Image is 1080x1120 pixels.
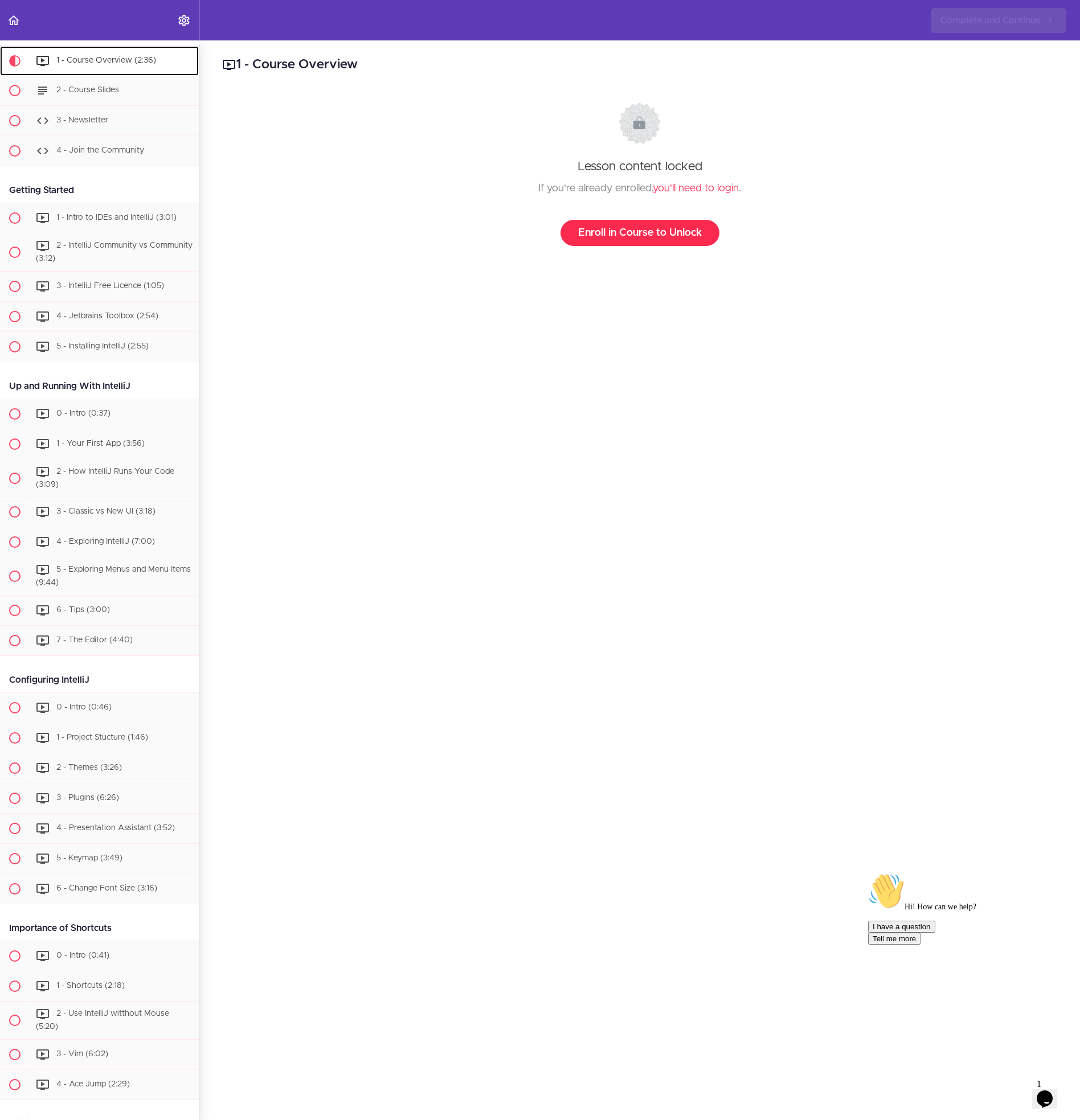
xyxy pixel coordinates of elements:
div: Lesson content locked [233,102,1046,246]
button: Tell me more [5,64,57,76]
span: 0 - Intro (0:46) [56,703,112,711]
span: 5 - Exploring Menus and Menu Items (9:44) [36,566,191,587]
iframe: chat widget [1032,1074,1069,1109]
span: 3 - Newsletter [56,116,108,124]
svg: Back to course curriculum [7,14,21,27]
span: 4 - Jetbrains Toolbox (2:54) [56,312,158,320]
span: 0 - Intro (0:41) [56,951,109,959]
span: 3 - Vim (6:02) [56,1050,108,1058]
span: 1 - Shortcuts (2:18) [56,982,125,990]
span: 2 - Course Slides [56,86,119,94]
a: Enroll in Course to Unlock [561,220,719,246]
span: 6 - Tips (3:00) [56,606,110,614]
span: Hi! How can we help? [5,34,113,43]
div: 👋Hi! How can we help?I have a questionTell me more [5,5,210,76]
span: 4 - Ace Jump (2:29) [56,1080,130,1088]
span: 3 - Classic vs New UI (3:18) [56,508,156,516]
h2: 1 - Course Overview [222,55,1057,75]
span: 1 - Project Stucture (1:46) [56,733,148,741]
span: 4 - Exploring IntelliJ (7:00) [56,538,155,546]
span: 3 - IntelliJ Free Licence (1:05) [56,282,164,290]
iframe: chat widget [864,868,1069,1069]
span: Complete and Continue [940,14,1041,27]
img: :wave: [5,5,41,41]
span: 2 - IntelliJ Community vs Community (3:12) [36,241,193,262]
span: 6 - Change Font Size (3:16) [56,884,157,892]
span: 4 - Presentation Assistant (3:52) [56,824,175,832]
span: 7 - The Editor (4:40) [56,636,133,644]
span: 2 - How IntelliJ Runs Your Code (3:09) [36,467,174,489]
span: 1 - Intro to IDEs and IntelliJ (3:01) [56,214,177,221]
a: you'll need to login [653,183,739,194]
span: 5 - Keymap (3:49) [56,854,122,862]
span: 2 - Use IntelliJ witthout Mouse (5:20) [36,1010,169,1031]
span: 5 - Installing IntelliJ (2:55) [56,342,149,350]
div: If you're already enrolled, . [233,180,1046,197]
span: 1 - Your First App (3:56) [56,440,145,448]
span: 1 - Course Overview (2:36) [56,56,156,64]
span: 2 - Themes (3:26) [56,764,122,772]
button: I have a question [5,52,72,64]
a: Complete and Continue [931,8,1066,33]
span: 0 - Intro (0:37) [56,409,111,417]
svg: Settings Menu [177,14,191,27]
span: 4 - Join the Community [56,146,144,154]
span: 3 - Plugins (6:26) [56,794,119,802]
